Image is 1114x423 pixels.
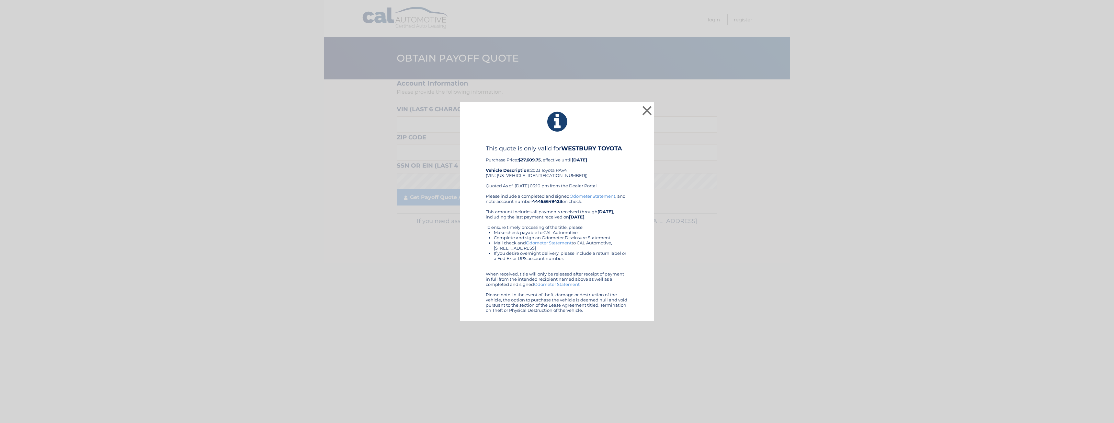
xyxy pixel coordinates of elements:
[486,194,628,313] div: Please include a completed and signed , and note account number on check. This amount includes al...
[534,282,580,287] a: Odometer Statement
[570,194,615,199] a: Odometer Statement
[569,214,585,219] b: [DATE]
[526,240,572,245] a: Odometer Statement
[597,209,613,214] b: [DATE]
[486,145,628,152] h4: This quote is only valid for
[494,251,628,261] li: If you desire overnight delivery, please include a return label or a Fed Ex or UPS account number.
[486,168,530,173] strong: Vehicle Description:
[572,157,587,162] b: [DATE]
[494,230,628,235] li: Make check payable to CAL Automotive
[486,145,628,194] div: Purchase Price: , effective until 2023 Toyota RAV4 (VIN: [US_VEHICLE_IDENTIFICATION_NUMBER]) Quot...
[532,199,562,204] b: 44455649423
[518,157,541,162] b: $27,609.75
[561,145,622,152] b: WESTBURY TOYOTA
[494,235,628,240] li: Complete and sign an Odometer Disclosure Statement
[494,240,628,251] li: Mail check and to CAL Automotive, [STREET_ADDRESS]
[641,104,654,117] button: ×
